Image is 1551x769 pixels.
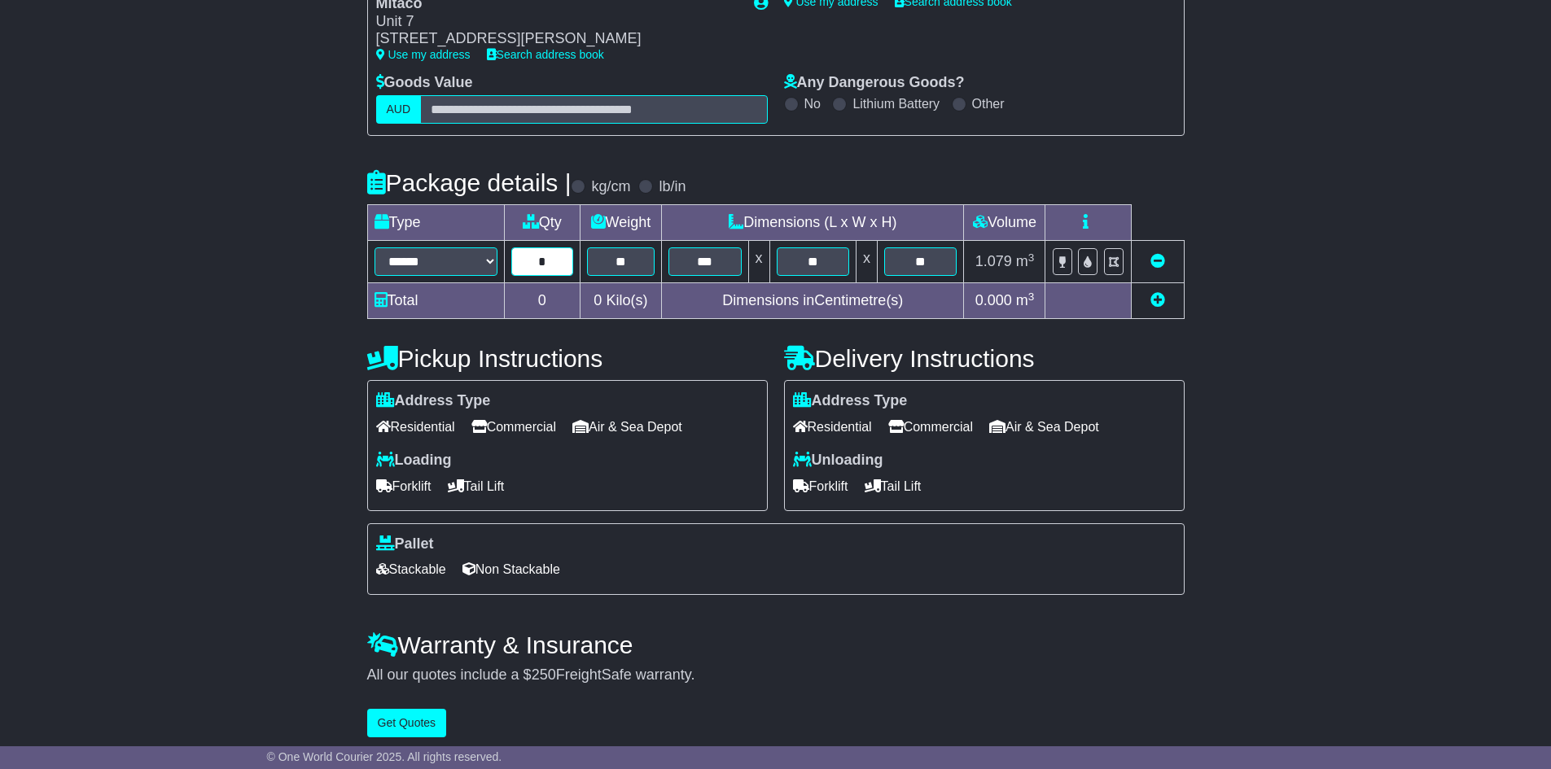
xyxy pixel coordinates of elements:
span: Air & Sea Depot [572,414,682,439]
div: Unit 7 [376,13,738,31]
td: Kilo(s) [580,283,662,319]
h4: Pickup Instructions [367,345,768,372]
h4: Delivery Instructions [784,345,1185,372]
span: Commercial [888,414,973,439]
label: Unloading [793,452,883,470]
label: AUD [376,95,422,124]
label: Lithium Battery [852,96,940,111]
label: No [804,96,821,111]
label: Other [972,96,1005,111]
span: Tail Lift [448,474,505,499]
span: 0 [594,292,602,308]
td: Dimensions (L x W x H) [662,205,964,241]
a: Add new item [1150,292,1165,308]
span: Forklift [376,474,432,499]
td: Dimensions in Centimetre(s) [662,283,964,319]
label: Address Type [376,392,491,410]
td: x [748,241,769,283]
span: 0.000 [975,292,1012,308]
a: Remove this item [1150,253,1165,269]
label: Goods Value [376,74,473,92]
td: 0 [504,283,580,319]
span: 250 [532,666,556,683]
label: lb/in [659,178,686,196]
span: Residential [793,414,872,439]
sup: 3 [1028,251,1035,264]
span: m [1016,292,1035,308]
span: Tail Lift [865,474,922,499]
button: Get Quotes [367,709,447,737]
label: Loading [376,452,452,470]
sup: 3 [1028,291,1035,303]
td: Weight [580,205,662,241]
td: Qty [504,205,580,241]
td: Total [367,283,504,319]
label: Pallet [376,535,434,553]
span: Residential [376,414,455,439]
td: Type [367,205,504,241]
a: Use my address [376,48,471,61]
label: kg/cm [591,178,630,196]
div: [STREET_ADDRESS][PERSON_NAME] [376,30,738,48]
span: © One World Courier 2025. All rights reserved. [267,750,502,763]
span: 1.079 [975,253,1012,269]
span: Air & Sea Depot [989,414,1099,439]
td: x [857,241,878,283]
span: Stackable [376,557,446,582]
h4: Package details | [367,169,572,196]
span: Non Stackable [462,557,560,582]
span: Forklift [793,474,848,499]
label: Address Type [793,392,908,410]
div: All our quotes include a $ FreightSafe warranty. [367,666,1185,684]
span: m [1016,253,1035,269]
span: Commercial [471,414,556,439]
td: Volume [964,205,1045,241]
h4: Warranty & Insurance [367,631,1185,658]
a: Search address book [487,48,604,61]
label: Any Dangerous Goods? [784,74,965,92]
